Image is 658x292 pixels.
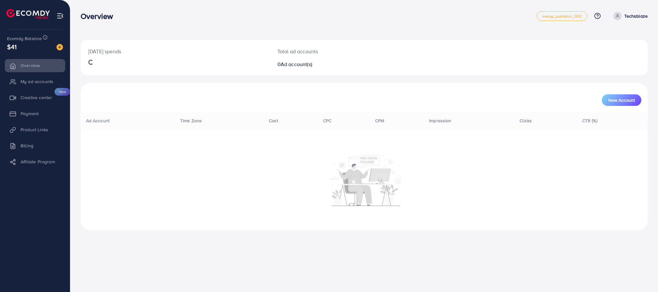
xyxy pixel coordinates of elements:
span: New Account [608,98,635,102]
a: metap_pakistan_002 [537,11,588,21]
span: Ecomdy Balance [7,35,42,42]
img: image [57,44,63,50]
button: New Account [602,94,641,106]
span: metap_pakistan_002 [542,14,582,18]
span: Ad account(s) [281,61,312,68]
h2: 0 [277,61,404,67]
p: [DATE] spends [88,47,262,55]
span: $41 [7,42,17,51]
img: menu [57,12,64,20]
h3: Overview [81,12,118,21]
a: Techsblaze [611,12,648,20]
p: Total ad accounts [277,47,404,55]
p: Techsblaze [624,12,648,20]
img: logo [6,9,50,19]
